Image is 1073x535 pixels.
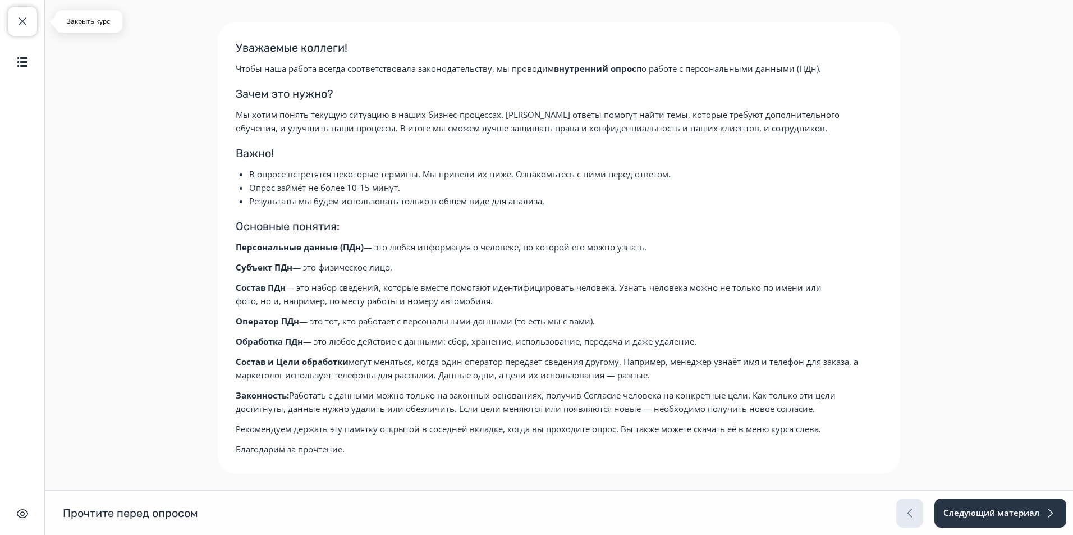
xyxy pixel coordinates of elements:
[236,442,882,456] p: Благодарим за прочтение.
[236,314,882,328] p: — это тот, кто работает с персональными данными (то есть мы с вами).
[934,499,1066,528] button: Следующий материал
[236,390,289,401] b: Законность:
[236,86,882,101] h5: Зачем это нужно?
[236,40,882,55] h5: Уважаемые коллеги!
[236,356,349,367] b: Состав и Цели обработки
[62,17,116,26] p: Закрыть курс
[236,62,882,75] p: Чтобы наша работа всегда соответствовала законодательству, мы проводим по работе с персональными ...
[249,194,882,208] li: Результаты мы будем использовать только в общем виде для анализа.
[554,63,636,74] b: внутренний опрос
[249,181,882,194] li: Опрос займёт не более 10-15 минут.
[236,388,882,415] p: Работать с данными можно только на законных основаниях, получив Согласие человека на конкретные ц...
[236,219,882,234] h5: Основные понятия:
[236,422,882,436] p: Рекомендуем держать эту памятку открытой в соседней вкладке, когда вы проходите опрос. Вы также м...
[236,108,882,135] p: Мы хотим понять текущую ситуацию в наших бизнес-процессах. [PERSON_NAME] ответы помогут найти тем...
[16,55,29,68] img: Содержание
[236,262,292,273] b: Субъект ПДн
[249,167,882,181] li: В опросе встретятся некоторые термины. Мы привели их ниже. Ознакомьтесь с ними перед ответом.
[63,506,198,520] h1: Прочтите перед опросом
[236,281,882,308] p: — это набор сведений, которые вместе помогают идентифицировать человека. Узнать человека можно не...
[236,241,364,253] b: Персональные данные (ПДн)
[236,282,286,293] b: Состав ПДн
[16,507,29,520] img: Скрыть интерфейс
[236,240,882,254] p: — это любая информация о человеке, по которой его можно узнать.
[8,7,37,36] button: Закрыть курс
[236,260,882,274] p: — это физическое лицо.
[236,335,882,348] p: — это любое действие с данными: сбор, хранение, использование, передача и даже удаление.
[236,315,299,327] b: Оператор ПДн
[236,146,882,161] h5: Важно!
[236,336,303,347] b: Обработка ПДн
[236,355,882,382] p: могут меняться, когда один оператор передает сведения другому. Например, менеджер узнаёт имя и те...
